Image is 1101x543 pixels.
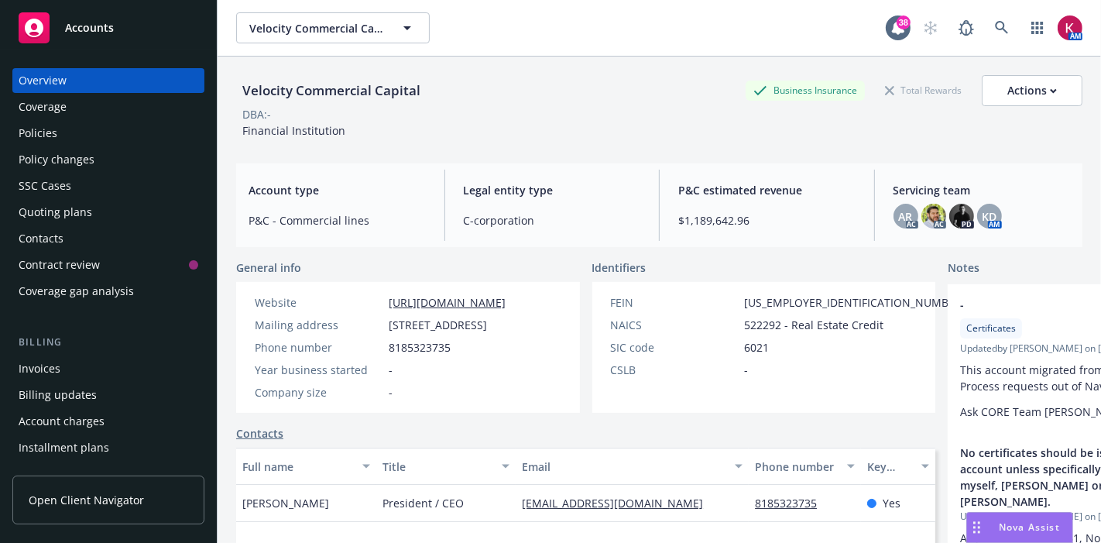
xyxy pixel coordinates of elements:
div: CSLB [611,362,739,378]
div: SIC code [611,339,739,356]
span: [PERSON_NAME] [242,495,329,511]
a: Policy changes [12,147,204,172]
a: Coverage gap analysis [12,279,204,304]
a: [EMAIL_ADDRESS][DOMAIN_NAME] [522,496,715,510]
span: 8185323735 [389,339,451,356]
div: Policies [19,121,57,146]
div: SSC Cases [19,174,71,198]
img: photo [921,204,946,229]
div: Velocity Commercial Capital [236,81,427,101]
div: NAICS [611,317,739,333]
button: Phone number [749,448,860,485]
div: Coverage [19,95,67,119]
div: Full name [242,459,353,475]
div: Title [382,459,493,475]
span: Notes [948,259,979,278]
div: Email [522,459,725,475]
span: Servicing team [893,182,1071,198]
a: [URL][DOMAIN_NAME] [389,295,506,310]
span: 6021 [745,339,770,356]
button: Email [516,448,749,485]
a: Account charges [12,409,204,434]
a: Accounts [12,6,204,50]
div: DBA: - [242,106,271,122]
a: Contract review [12,253,204,277]
a: Overview [12,68,204,93]
div: Mailing address [255,317,382,333]
span: P&C - Commercial lines [249,212,426,229]
span: Nova Assist [999,521,1060,534]
div: Key contact [867,459,912,475]
div: Policy changes [19,147,94,172]
span: 522292 - Real Estate Credit [745,317,884,333]
span: Financial Institution [242,123,345,138]
span: - [389,384,393,400]
div: Drag to move [967,513,986,542]
a: Installment plans [12,435,204,460]
span: AR [899,208,913,225]
span: KD [982,208,996,225]
div: Installment plans [19,435,109,460]
a: 8185323735 [755,496,829,510]
button: Velocity Commercial Capital [236,12,430,43]
div: Overview [19,68,67,93]
a: Billing updates [12,383,204,407]
span: Yes [883,495,900,511]
span: C-corporation [464,212,641,229]
button: Key contact [861,448,935,485]
button: Full name [236,448,376,485]
a: SSC Cases [12,174,204,198]
a: Quoting plans [12,200,204,225]
div: FEIN [611,294,739,311]
span: President / CEO [382,495,464,511]
a: Contacts [236,425,283,442]
div: Actions [1007,76,1057,105]
span: Account type [249,182,426,198]
a: Switch app [1022,12,1053,43]
div: Phone number [755,459,837,475]
a: Start snowing [915,12,946,43]
span: P&C estimated revenue [678,182,856,198]
span: Identifiers [592,259,647,276]
span: Legal entity type [464,182,641,198]
a: Coverage [12,95,204,119]
button: Nova Assist [966,512,1073,543]
div: Company size [255,384,382,400]
span: Certificates [966,321,1016,335]
span: - [745,362,749,378]
div: Total Rewards [877,81,969,100]
img: photo [1058,15,1082,40]
div: Coverage gap analysis [19,279,134,304]
button: Actions [982,75,1082,106]
div: 38 [897,15,911,29]
div: Quoting plans [19,200,92,225]
div: Business Insurance [746,81,865,100]
a: Policies [12,121,204,146]
span: - [389,362,393,378]
div: Phone number [255,339,382,356]
div: Website [255,294,382,311]
div: Billing updates [19,383,97,407]
span: $1,189,642.96 [678,212,856,229]
img: photo [949,204,974,229]
span: Accounts [65,22,114,34]
a: Invoices [12,356,204,381]
span: [US_EMPLOYER_IDENTIFICATION_NUMBER] [745,294,966,311]
div: Contract review [19,253,100,277]
span: [STREET_ADDRESS] [389,317,487,333]
div: Invoices [19,356,60,381]
button: Title [376,448,516,485]
div: Contacts [19,226,63,251]
div: Billing [12,335,204,350]
span: Open Client Navigator [29,492,144,508]
span: General info [236,259,301,276]
a: Contacts [12,226,204,251]
div: Year business started [255,362,382,378]
div: Account charges [19,409,105,434]
a: Report a Bug [951,12,982,43]
span: Velocity Commercial Capital [249,20,383,36]
a: Search [986,12,1017,43]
